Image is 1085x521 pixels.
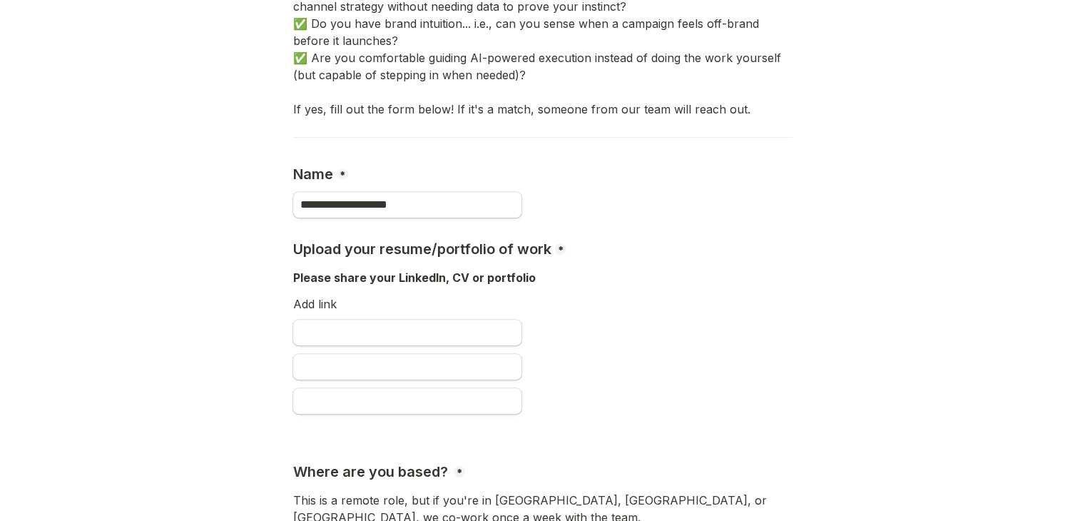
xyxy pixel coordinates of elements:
[293,293,793,318] div: Add link
[293,241,555,258] h3: Upload your resume/portfolio of work
[293,49,793,84] p: ✅ Are you comfortable guiding AI-powered execution instead of doing the work yourself (but capabl...
[293,388,521,414] input: Untitled link field
[293,101,793,118] p: If yes, fill out the form below! If it's a match, someone from our team will reach out.
[293,320,521,345] input: Upload your resume/portfolio of work
[293,463,452,481] h3: Where are you based?
[293,354,521,380] input: Untitled link field
[293,270,536,285] span: Please share your LinkedIn, CV or portfolio
[293,166,337,183] h3: Name
[293,192,521,218] input: Name
[293,15,793,49] p: ✅ Do you have brand intuition... i.e., can you sense when a campaign feels off-brand before it la...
